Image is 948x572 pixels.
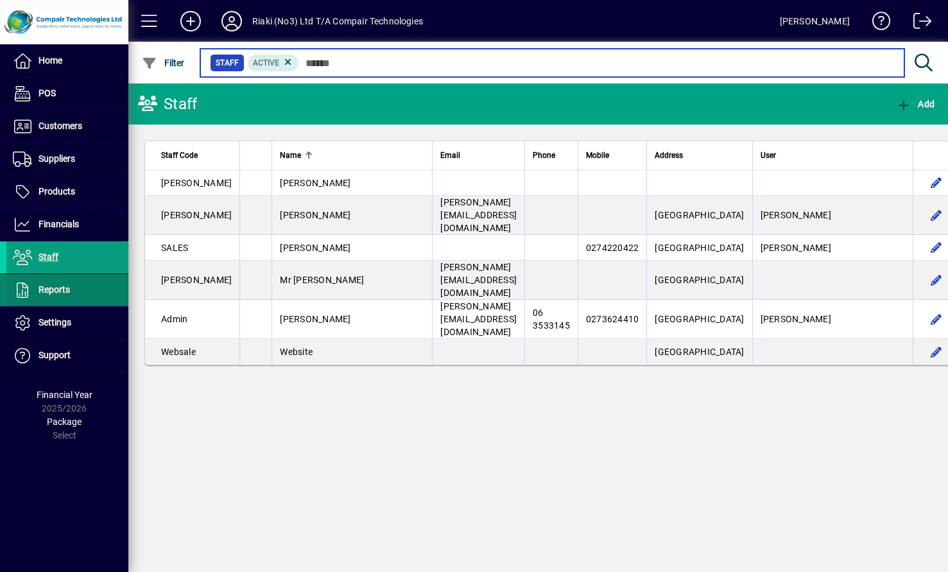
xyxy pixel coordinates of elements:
[6,45,128,77] a: Home
[161,347,196,357] span: Websale
[646,339,752,365] td: [GEOGRAPHIC_DATA]
[6,143,128,175] a: Suppliers
[39,88,56,98] span: POS
[533,148,555,162] span: Phone
[646,196,752,235] td: [GEOGRAPHIC_DATA]
[586,148,609,162] span: Mobile
[6,209,128,241] a: Financials
[761,314,831,324] span: [PERSON_NAME]
[646,235,752,261] td: [GEOGRAPHIC_DATA]
[926,205,947,225] button: Edit
[6,340,128,372] a: Support
[280,148,301,162] span: Name
[926,238,947,258] button: Edit
[280,243,350,253] span: [PERSON_NAME]
[761,210,831,220] span: [PERSON_NAME]
[533,308,570,331] span: 06 3533145
[161,275,232,285] span: [PERSON_NAME]
[248,55,299,71] mat-chip: Activation Status: Active
[47,417,82,427] span: Package
[6,176,128,208] a: Products
[39,252,58,262] span: Staff
[893,92,938,116] button: Add
[161,178,232,188] span: [PERSON_NAME]
[170,10,211,33] button: Add
[440,197,517,233] span: [PERSON_NAME][EMAIL_ADDRESS][DOMAIN_NAME]
[161,243,188,253] span: SALES
[138,94,197,114] div: Staff
[161,148,232,162] div: Staff Code
[39,317,71,327] span: Settings
[926,270,947,290] button: Edit
[280,178,350,188] span: [PERSON_NAME]
[440,148,460,162] span: Email
[896,99,935,109] span: Add
[440,301,517,337] span: [PERSON_NAME][EMAIL_ADDRESS][DOMAIN_NAME]
[780,11,850,31] div: [PERSON_NAME]
[761,148,776,162] span: User
[586,148,639,162] div: Mobile
[926,173,947,193] button: Edit
[586,243,639,253] span: 0274220422
[161,148,198,162] span: Staff Code
[646,300,752,339] td: [GEOGRAPHIC_DATA]
[655,148,683,162] span: Address
[280,347,313,357] span: Website
[139,51,188,74] button: Filter
[280,210,350,220] span: [PERSON_NAME]
[6,78,128,110] a: POS
[761,148,905,162] div: User
[6,274,128,306] a: Reports
[39,55,62,65] span: Home
[646,261,752,300] td: [GEOGRAPHIC_DATA]
[280,275,364,285] span: Mr [PERSON_NAME]
[761,243,831,253] span: [PERSON_NAME]
[280,314,350,324] span: [PERSON_NAME]
[6,307,128,339] a: Settings
[863,3,891,44] a: Knowledge Base
[926,309,947,329] button: Edit
[586,314,639,324] span: 0273624410
[280,148,424,162] div: Name
[211,10,252,33] button: Profile
[440,148,517,162] div: Email
[904,3,932,44] a: Logout
[161,314,187,324] span: Admin
[39,284,70,295] span: Reports
[6,110,128,143] a: Customers
[39,219,79,229] span: Financials
[39,186,75,196] span: Products
[216,56,239,69] span: Staff
[161,210,232,220] span: [PERSON_NAME]
[39,350,71,360] span: Support
[39,121,82,131] span: Customers
[926,342,947,362] button: Edit
[39,153,75,164] span: Suppliers
[142,58,185,68] span: Filter
[253,58,279,67] span: Active
[533,148,570,162] div: Phone
[440,262,517,298] span: [PERSON_NAME][EMAIL_ADDRESS][DOMAIN_NAME]
[37,390,92,400] span: Financial Year
[252,11,423,31] div: Riaki (No3) Ltd T/A Compair Technologies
